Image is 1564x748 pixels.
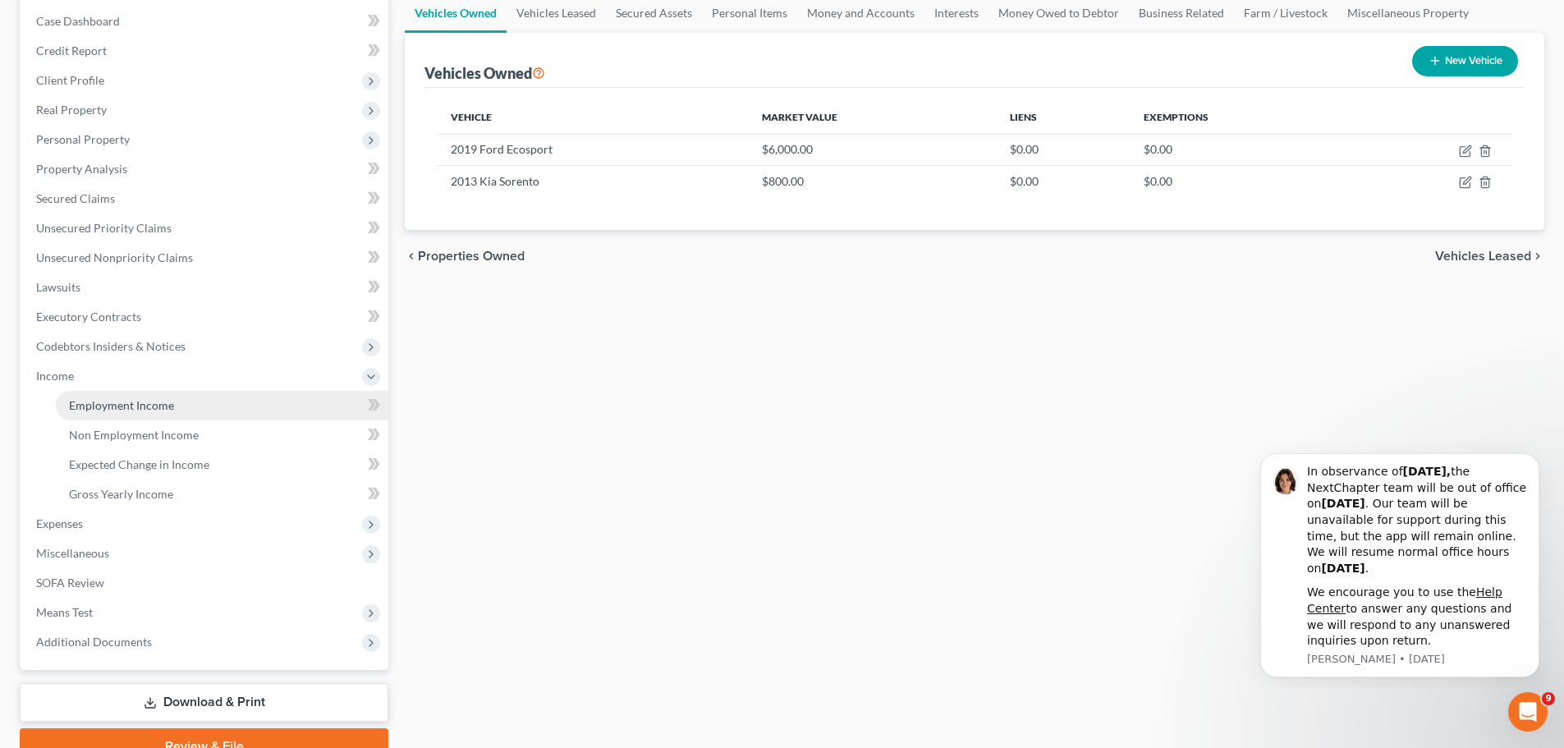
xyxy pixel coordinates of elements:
div: Attorney's Disclosure of Compensation [34,365,275,382]
th: Vehicle [438,101,749,134]
span: Unsecured Nonpriority Claims [36,250,193,264]
a: SOFA Review [23,568,388,598]
span: Credit Report [36,44,107,57]
button: Messages [109,512,218,578]
div: Amendments [24,419,305,449]
span: Secured Claims [36,191,115,205]
div: Adding Income [24,388,305,419]
span: Vehicles Leased [1435,250,1531,263]
button: New Vehicle [1412,46,1518,76]
span: Help [260,553,287,565]
span: Case Dashboard [36,14,120,28]
span: Expected Change in Income [69,457,209,471]
img: Profile image for Lindsey [161,26,194,59]
td: 2013 Kia Sorento [438,166,749,197]
iframe: Intercom notifications message [1236,438,1564,687]
th: Exemptions [1131,101,1352,134]
a: Expected Change in Income [56,450,388,480]
td: $0.00 [997,134,1131,165]
button: Search for help [24,271,305,304]
th: Market Value [749,101,996,134]
a: Case Dashboard [23,7,388,36]
a: Property Analysis [23,154,388,184]
a: Lawsuits [23,273,388,302]
span: Expenses [36,516,83,530]
span: Messages [136,553,193,565]
i: chevron_left [405,250,418,263]
a: Employment Income [56,391,388,420]
a: Unsecured Nonpriority Claims [23,243,388,273]
span: Employment Income [69,398,174,412]
button: Vehicles Leased chevron_right [1435,250,1544,263]
span: Client Profile [36,73,104,87]
span: Income [36,369,74,383]
div: Amendments [34,425,275,443]
span: 9 [1542,692,1555,705]
span: Means Test [36,605,93,619]
div: We typically reply in a few hours [34,224,274,241]
div: Send us a message [34,207,274,224]
span: Home [36,553,73,565]
a: Unsecured Priority Claims [23,213,388,243]
span: Codebtors Insiders & Notices [36,339,186,353]
div: Statement of Financial Affairs - Payments Made in the Last 90 days [24,310,305,358]
a: Credit Report [23,36,388,66]
a: Secured Claims [23,184,388,213]
iframe: Intercom live chat [1508,692,1548,732]
div: Vehicles Owned [424,63,545,83]
a: Non Employment Income [56,420,388,450]
span: Search for help [34,279,133,296]
span: Lawsuits [36,280,80,294]
span: Miscellaneous [36,546,109,560]
span: Executory Contracts [36,310,141,324]
td: 2019 Ford Ecosport [438,134,749,165]
p: How can we help? [33,145,296,172]
img: Profile image for James [192,26,225,59]
div: Send us a messageWe typically reply in a few hours [16,193,312,255]
a: Gross Yearly Income [56,480,388,509]
img: Profile image for Emma [223,26,256,59]
button: Help [219,512,328,578]
td: $0.00 [997,166,1131,197]
div: Close [282,26,312,56]
span: Properties Owned [418,250,525,263]
div: Statement of Financial Affairs - Payments Made in the Last 90 days [34,317,275,351]
span: Property Analysis [36,162,127,176]
div: Adding Income [34,395,275,412]
i: chevron_right [1531,250,1544,263]
span: Additional Documents [36,635,152,649]
span: SOFA Review [36,576,104,590]
button: chevron_left Properties Owned [405,250,525,263]
a: Executory Contracts [23,302,388,332]
td: $0.00 [1131,166,1352,197]
div: Attorney's Disclosure of Compensation [24,358,305,388]
a: Download & Print [20,683,388,722]
td: $6,000.00 [749,134,996,165]
span: Real Property [36,103,107,117]
span: Non Employment Income [69,428,199,442]
img: logo [33,37,128,52]
th: Liens [997,101,1131,134]
p: Hi there! [33,117,296,145]
td: $0.00 [1131,134,1352,165]
span: Personal Property [36,132,130,146]
td: $800.00 [749,166,996,197]
span: Gross Yearly Income [69,487,173,501]
span: Unsecured Priority Claims [36,221,172,235]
